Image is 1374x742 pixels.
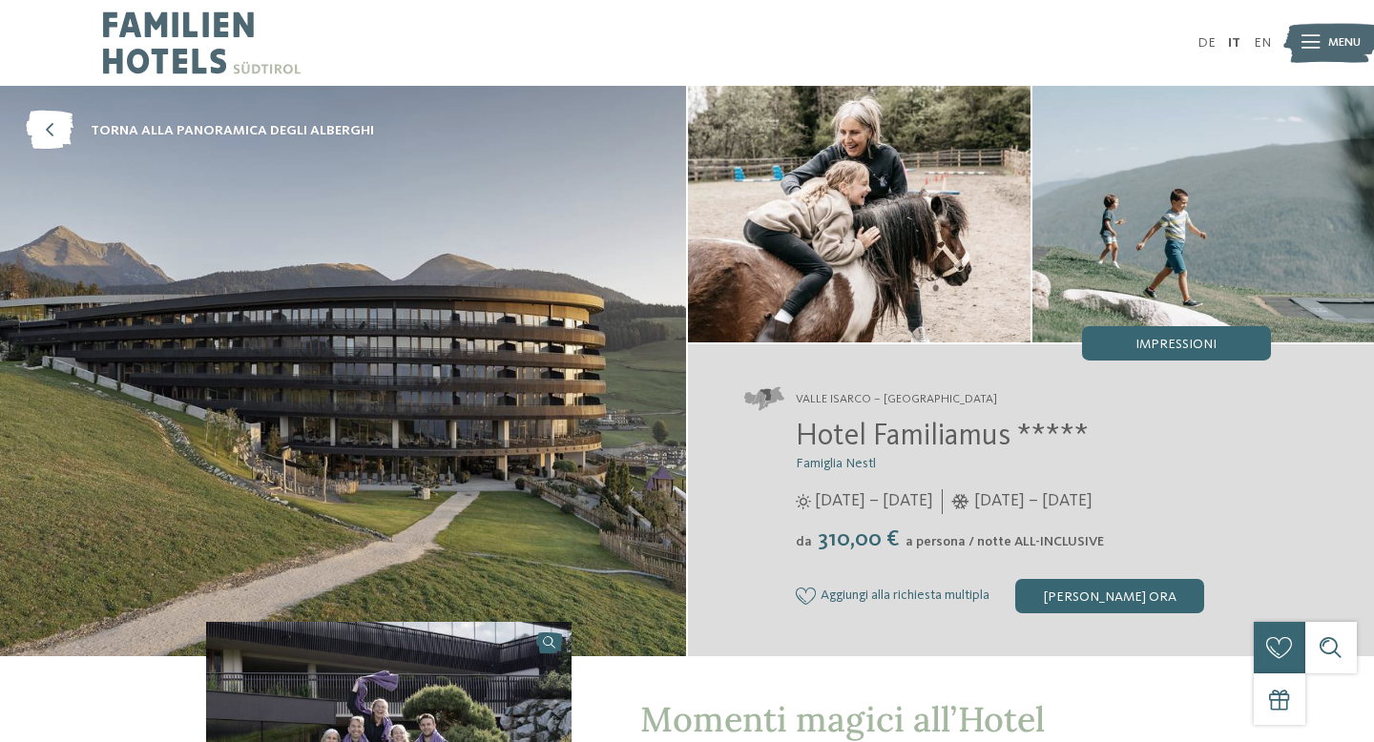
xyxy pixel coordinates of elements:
span: [DATE] – [DATE] [974,489,1093,513]
a: DE [1197,36,1216,50]
span: torna alla panoramica degli alberghi [91,121,374,140]
span: Menu [1328,34,1361,52]
img: Family hotel a Maranza [688,86,1030,342]
a: IT [1228,36,1240,50]
span: a persona / notte ALL-INCLUSIVE [906,535,1104,548]
span: Famiglia Nestl [796,457,876,470]
span: Impressioni [1135,338,1217,351]
span: 310,00 € [814,528,904,551]
div: [PERSON_NAME] ora [1015,579,1204,613]
span: [DATE] – [DATE] [815,489,933,513]
span: Valle Isarco – [GEOGRAPHIC_DATA] [796,391,997,408]
i: Orari d'apertura inverno [951,494,969,509]
a: torna alla panoramica degli alberghi [26,112,374,151]
a: EN [1254,36,1271,50]
i: Orari d'apertura estate [796,494,811,509]
span: da [796,535,812,548]
span: Aggiungi alla richiesta multipla [821,588,989,604]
